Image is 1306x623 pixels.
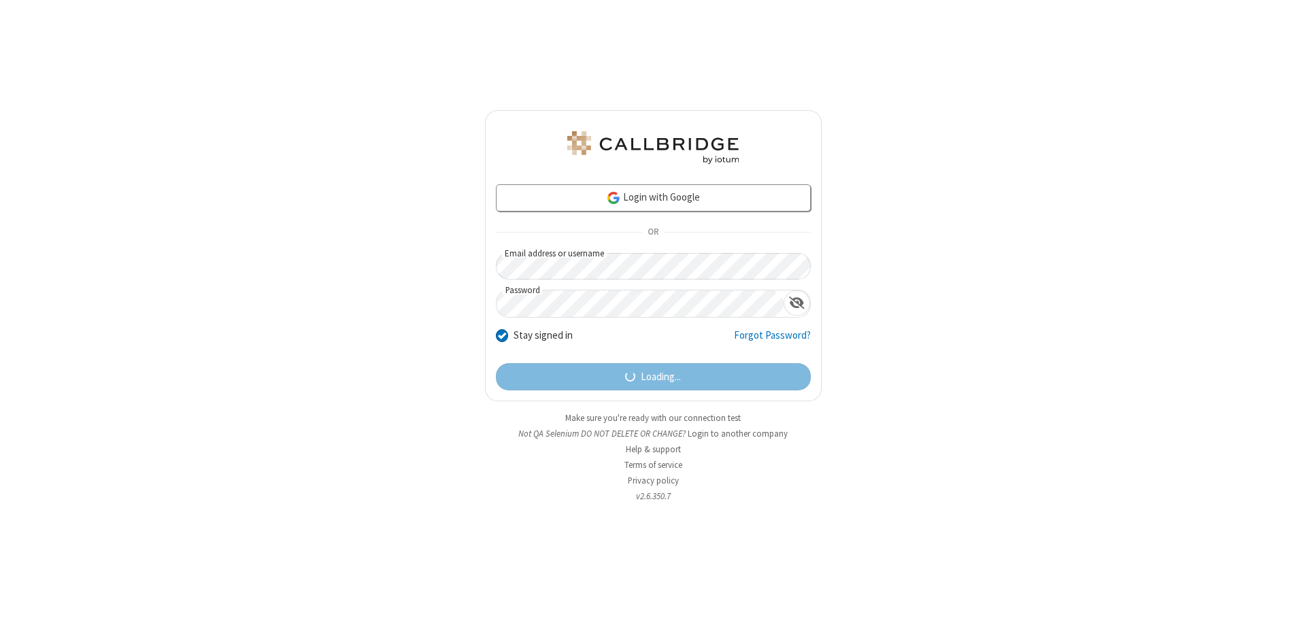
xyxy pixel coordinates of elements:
a: Privacy policy [628,475,679,486]
input: Password [497,290,784,317]
input: Email address or username [496,253,811,280]
img: google-icon.png [606,190,621,205]
span: Loading... [641,369,681,385]
a: Help & support [626,443,681,455]
label: Stay signed in [514,328,573,343]
button: Login to another company [688,427,788,440]
li: v2.6.350.7 [485,490,822,503]
div: Show password [784,290,810,316]
button: Loading... [496,363,811,390]
a: Make sure you're ready with our connection test [565,412,741,424]
span: OR [642,223,664,242]
a: Forgot Password? [734,328,811,354]
a: Terms of service [624,459,682,471]
a: Login with Google [496,184,811,212]
li: Not QA Selenium DO NOT DELETE OR CHANGE? [485,427,822,440]
img: QA Selenium DO NOT DELETE OR CHANGE [565,131,741,164]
